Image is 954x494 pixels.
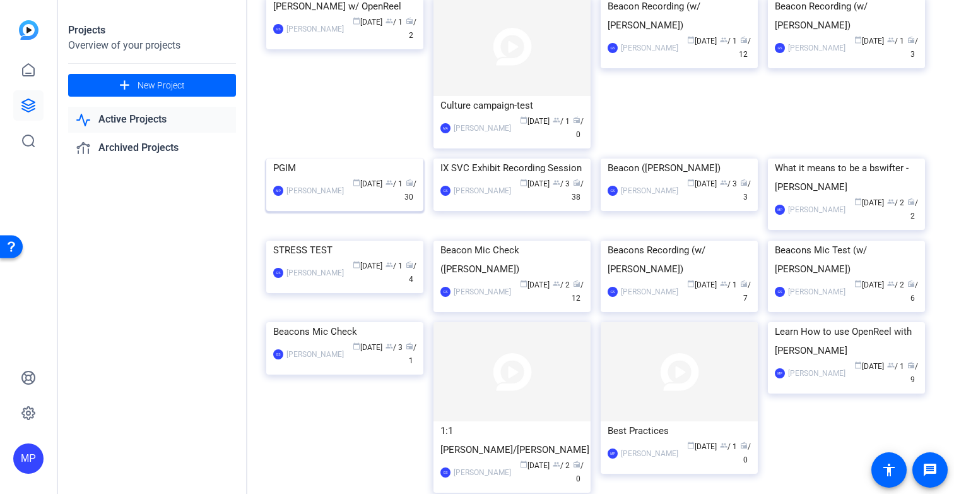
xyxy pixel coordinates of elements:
[854,198,884,207] span: [DATE]
[406,179,413,186] span: radio
[68,135,236,161] a: Archived Projects
[386,262,403,270] span: / 1
[887,36,895,44] span: group
[720,36,727,44] span: group
[739,37,751,59] span: / 12
[775,159,918,196] div: What it means to be a bswifter - [PERSON_NAME]
[454,184,511,197] div: [PERSON_NAME]
[788,367,845,380] div: [PERSON_NAME]
[68,107,236,133] a: Active Projects
[117,78,132,93] mat-icon: add
[720,442,737,451] span: / 1
[273,159,416,178] div: PGIM
[854,361,862,369] span: calendar_today
[687,442,717,451] span: [DATE]
[440,96,584,115] div: Culture campaign-test
[520,116,527,124] span: calendar_today
[887,280,904,289] span: / 2
[520,461,527,468] span: calendar_today
[440,159,584,178] div: IX SVC Exhibit Recording Session
[553,179,570,188] span: / 3
[353,179,360,186] span: calendar_today
[13,443,44,474] div: MP
[520,461,550,470] span: [DATE]
[740,442,751,464] span: / 0
[687,442,695,449] span: calendar_today
[720,179,727,186] span: group
[788,42,845,54] div: [PERSON_NAME]
[553,116,560,124] span: group
[907,280,918,303] span: / 6
[788,286,845,298] div: [PERSON_NAME]
[406,18,416,40] span: / 2
[273,24,283,34] div: GS
[553,117,570,126] span: / 1
[454,122,511,135] div: [PERSON_NAME]
[286,23,344,35] div: [PERSON_NAME]
[608,287,618,297] div: GS
[887,37,904,45] span: / 1
[887,198,904,207] span: / 2
[621,184,678,197] div: [PERSON_NAME]
[520,117,550,126] span: [DATE]
[608,421,751,440] div: Best Practices
[887,362,904,371] span: / 1
[854,280,862,287] span: calendar_today
[138,79,185,92] span: New Project
[404,179,416,202] span: / 30
[573,461,584,483] span: / 0
[406,261,413,268] span: radio
[572,179,584,202] span: / 38
[520,179,550,188] span: [DATE]
[621,286,678,298] div: [PERSON_NAME]
[775,43,785,53] div: GS
[273,322,416,341] div: Beacons Mic Check
[922,462,938,478] mat-icon: message
[608,159,751,178] div: Beacon ([PERSON_NAME])
[406,342,413,350] span: radio
[907,198,918,220] span: / 2
[720,442,727,449] span: group
[887,361,895,369] span: group
[720,179,737,188] span: / 3
[572,280,584,303] span: / 12
[740,36,748,44] span: radio
[720,280,727,287] span: group
[775,241,918,279] div: Beacons Mic Test (w/ [PERSON_NAME])
[687,37,717,45] span: [DATE]
[353,342,360,350] span: calendar_today
[286,348,344,361] div: [PERSON_NAME]
[440,287,450,297] div: GS
[353,262,382,270] span: [DATE]
[740,179,751,202] span: / 3
[553,461,560,468] span: group
[440,421,584,459] div: 1:1 [PERSON_NAME]/[PERSON_NAME]
[740,280,748,287] span: radio
[621,42,678,54] div: [PERSON_NAME]
[788,203,845,216] div: [PERSON_NAME]
[353,17,360,25] span: calendar_today
[608,186,618,196] div: GS
[353,179,382,188] span: [DATE]
[573,117,584,139] span: / 0
[68,38,236,53] div: Overview of your projects
[854,362,884,371] span: [DATE]
[907,36,915,44] span: radio
[440,123,450,133] div: MA
[740,442,748,449] span: radio
[687,280,717,289] span: [DATE]
[854,37,884,45] span: [DATE]
[386,18,403,27] span: / 1
[353,18,382,27] span: [DATE]
[454,466,511,479] div: [PERSON_NAME]
[440,241,584,279] div: Beacon Mic Check ([PERSON_NAME])
[273,268,283,278] div: GS
[573,461,580,468] span: radio
[273,349,283,359] div: GS
[720,37,737,45] span: / 1
[608,241,751,279] div: Beacons Recording (w/ [PERSON_NAME])
[687,36,695,44] span: calendar_today
[573,116,580,124] span: radio
[440,186,450,196] div: GS
[775,368,785,378] div: MP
